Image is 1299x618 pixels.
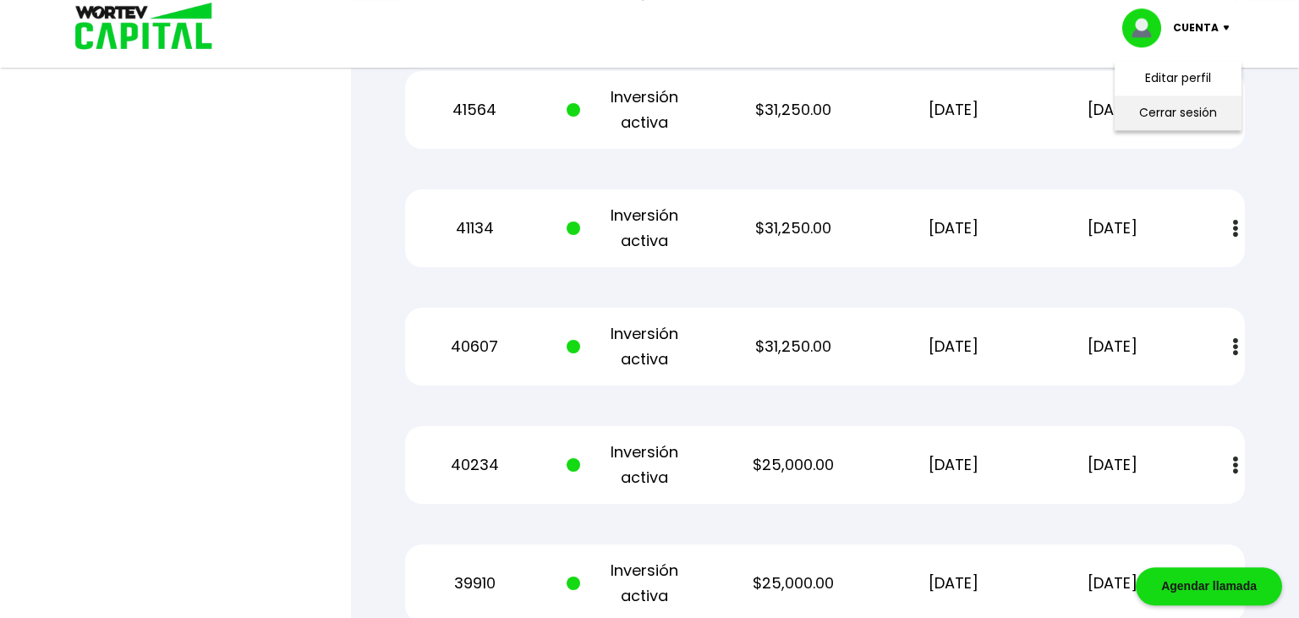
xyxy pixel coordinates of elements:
[1173,15,1219,41] p: Cuenta
[886,216,1021,241] p: [DATE]
[567,85,701,135] p: Inversión activa
[886,97,1021,123] p: [DATE]
[726,452,861,478] p: $25,000.00
[1045,571,1180,596] p: [DATE]
[408,97,542,123] p: 41564
[567,440,701,490] p: Inversión activa
[1045,97,1180,123] p: [DATE]
[726,571,861,596] p: $25,000.00
[567,203,701,254] p: Inversión activa
[1145,69,1211,87] a: Editar perfil
[726,216,861,241] p: $31,250.00
[1045,334,1180,359] p: [DATE]
[408,452,542,478] p: 40234
[1122,8,1173,47] img: profile-image
[886,452,1021,478] p: [DATE]
[886,571,1021,596] p: [DATE]
[408,334,542,359] p: 40607
[1219,25,1241,30] img: icon-down
[886,334,1021,359] p: [DATE]
[726,334,861,359] p: $31,250.00
[567,558,701,609] p: Inversión activa
[567,321,701,372] p: Inversión activa
[408,216,542,241] p: 41134
[1045,452,1180,478] p: [DATE]
[1110,96,1246,130] li: Cerrar sesión
[1136,567,1282,605] div: Agendar llamada
[408,571,542,596] p: 39910
[1045,216,1180,241] p: [DATE]
[726,97,861,123] p: $31,250.00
